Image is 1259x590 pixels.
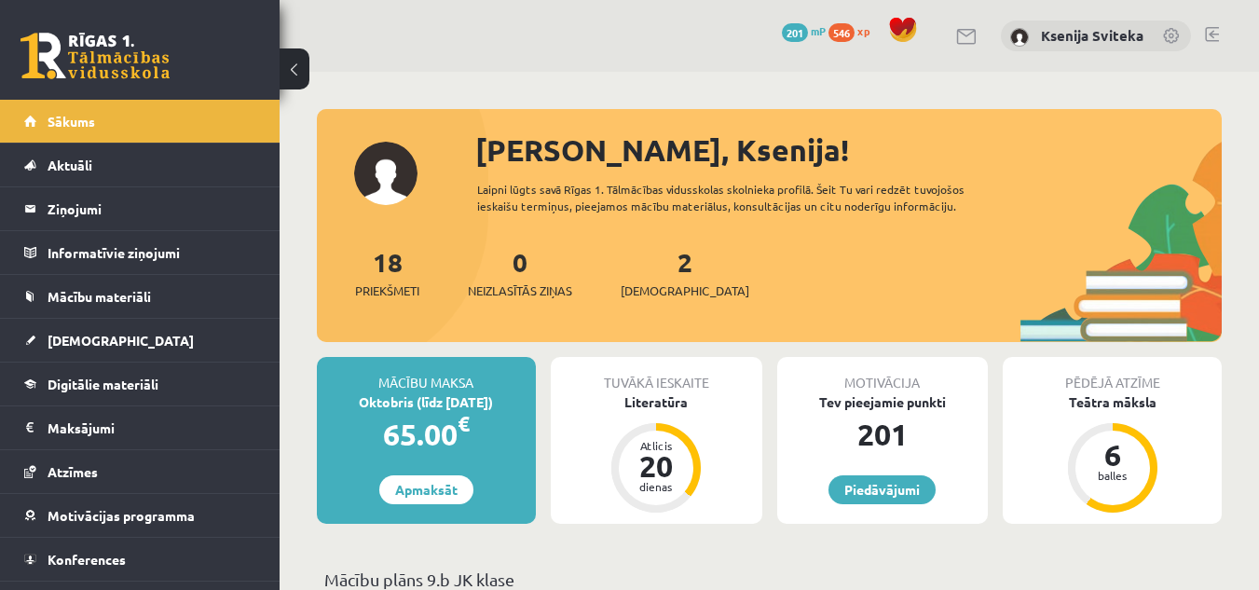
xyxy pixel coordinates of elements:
a: 2[DEMOGRAPHIC_DATA] [621,245,749,300]
a: 0Neizlasītās ziņas [468,245,572,300]
a: Sākums [24,100,256,143]
div: Oktobris (līdz [DATE]) [317,392,536,412]
a: Atzīmes [24,450,256,493]
span: Sākums [48,113,95,130]
span: Neizlasītās ziņas [468,281,572,300]
div: 20 [628,451,684,481]
div: Atlicis [628,440,684,451]
a: Ziņojumi [24,187,256,230]
a: Aktuāli [24,144,256,186]
div: Laipni lūgts savā Rīgas 1. Tālmācības vidusskolas skolnieka profilā. Šeit Tu vari redzēt tuvojošo... [477,181,1020,214]
a: 18Priekšmeti [355,245,419,300]
a: 201 mP [782,23,826,38]
span: [DEMOGRAPHIC_DATA] [621,281,749,300]
span: Priekšmeti [355,281,419,300]
div: Tuvākā ieskaite [551,357,762,392]
legend: Maksājumi [48,406,256,449]
legend: Informatīvie ziņojumi [48,231,256,274]
legend: Ziņojumi [48,187,256,230]
a: Literatūra Atlicis 20 dienas [551,392,762,515]
div: Tev pieejamie punkti [777,392,989,412]
a: Informatīvie ziņojumi [24,231,256,274]
a: Digitālie materiāli [24,363,256,405]
a: 546 xp [828,23,879,38]
div: Teātra māksla [1003,392,1222,412]
span: Aktuāli [48,157,92,173]
span: 201 [782,23,808,42]
div: [PERSON_NAME], Ksenija! [475,128,1222,172]
a: Maksājumi [24,406,256,449]
a: Ksenija Sviteka [1041,26,1143,45]
a: Teātra māksla 6 balles [1003,392,1222,515]
span: 546 [828,23,855,42]
div: 201 [777,412,989,457]
div: 65.00 [317,412,536,457]
span: Digitālie materiāli [48,376,158,392]
div: Motivācija [777,357,989,392]
div: Mācību maksa [317,357,536,392]
span: xp [857,23,869,38]
span: Atzīmes [48,463,98,480]
div: Pēdējā atzīme [1003,357,1222,392]
span: Konferences [48,551,126,568]
div: Literatūra [551,392,762,412]
span: Mācību materiāli [48,288,151,305]
div: dienas [628,481,684,492]
a: Apmaksāt [379,475,473,504]
span: mP [811,23,826,38]
a: [DEMOGRAPHIC_DATA] [24,319,256,362]
a: Piedāvājumi [828,475,936,504]
img: Ksenija Sviteka [1010,28,1029,47]
a: Mācību materiāli [24,275,256,318]
span: Motivācijas programma [48,507,195,524]
a: Konferences [24,538,256,581]
div: 6 [1085,440,1141,470]
span: [DEMOGRAPHIC_DATA] [48,332,194,349]
a: Rīgas 1. Tālmācības vidusskola [21,33,170,79]
a: Motivācijas programma [24,494,256,537]
span: € [458,410,470,437]
div: balles [1085,470,1141,481]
